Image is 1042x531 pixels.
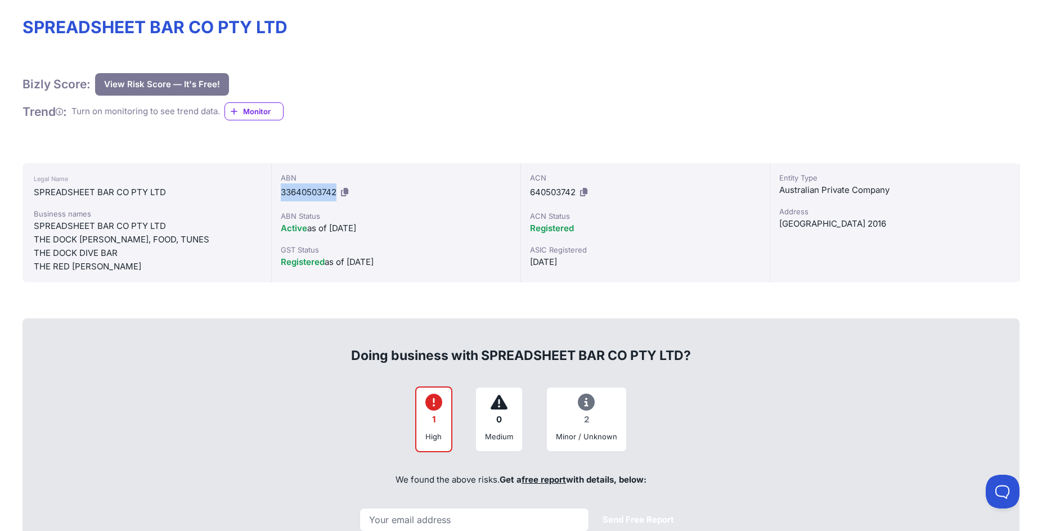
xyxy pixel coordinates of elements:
div: Doing business with SPREADSHEET BAR CO PTY LTD? [35,328,1007,364]
span: Monitor [243,106,283,117]
div: 1 [425,409,442,431]
div: Business names [34,208,260,219]
div: ACN [530,172,761,183]
div: THE DOCK [PERSON_NAME], FOOD, TUNES [34,233,260,246]
span: Registered [281,256,325,267]
div: as of [DATE] [281,255,511,269]
a: free report [522,474,566,485]
div: ABN Status [281,210,511,222]
h1: SPREADSHEET BAR CO PTY LTD [23,17,1019,37]
div: Turn on monitoring to see trend data. [71,105,220,118]
span: 33640503742 [281,187,336,197]
div: We found the above risks. [35,461,1007,499]
span: Get a with details, below: [500,474,646,485]
div: 0 [485,409,513,431]
span: Active [281,223,307,233]
div: [DATE] [530,255,761,269]
a: Monitor [224,102,284,120]
div: SPREADSHEET BAR CO PTY LTD [34,186,260,199]
div: SPREADSHEET BAR CO PTY LTD [34,219,260,233]
div: Entity Type [779,172,1010,183]
div: Medium [485,431,513,442]
div: ABN [281,172,511,183]
h1: Bizly Score: [23,76,91,92]
div: Address [779,206,1010,217]
iframe: Toggle Customer Support [986,475,1019,508]
div: ACN Status [530,210,761,222]
button: Send Free Report [594,509,683,531]
div: High [425,431,442,442]
div: Minor / Unknown [556,431,617,442]
div: 2 [556,409,617,431]
h1: Trend : [23,104,67,119]
div: Australian Private Company [779,183,1010,197]
div: THE RED [PERSON_NAME] [34,260,260,273]
div: ASIC Registered [530,244,761,255]
div: [GEOGRAPHIC_DATA] 2016 [779,217,1010,231]
div: as of [DATE] [281,222,511,235]
div: THE DOCK DIVE BAR [34,246,260,260]
div: Legal Name [34,172,260,186]
span: 640503742 [530,187,576,197]
span: Registered [530,223,574,233]
button: View Risk Score — It's Free! [95,73,229,96]
div: GST Status [281,244,511,255]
